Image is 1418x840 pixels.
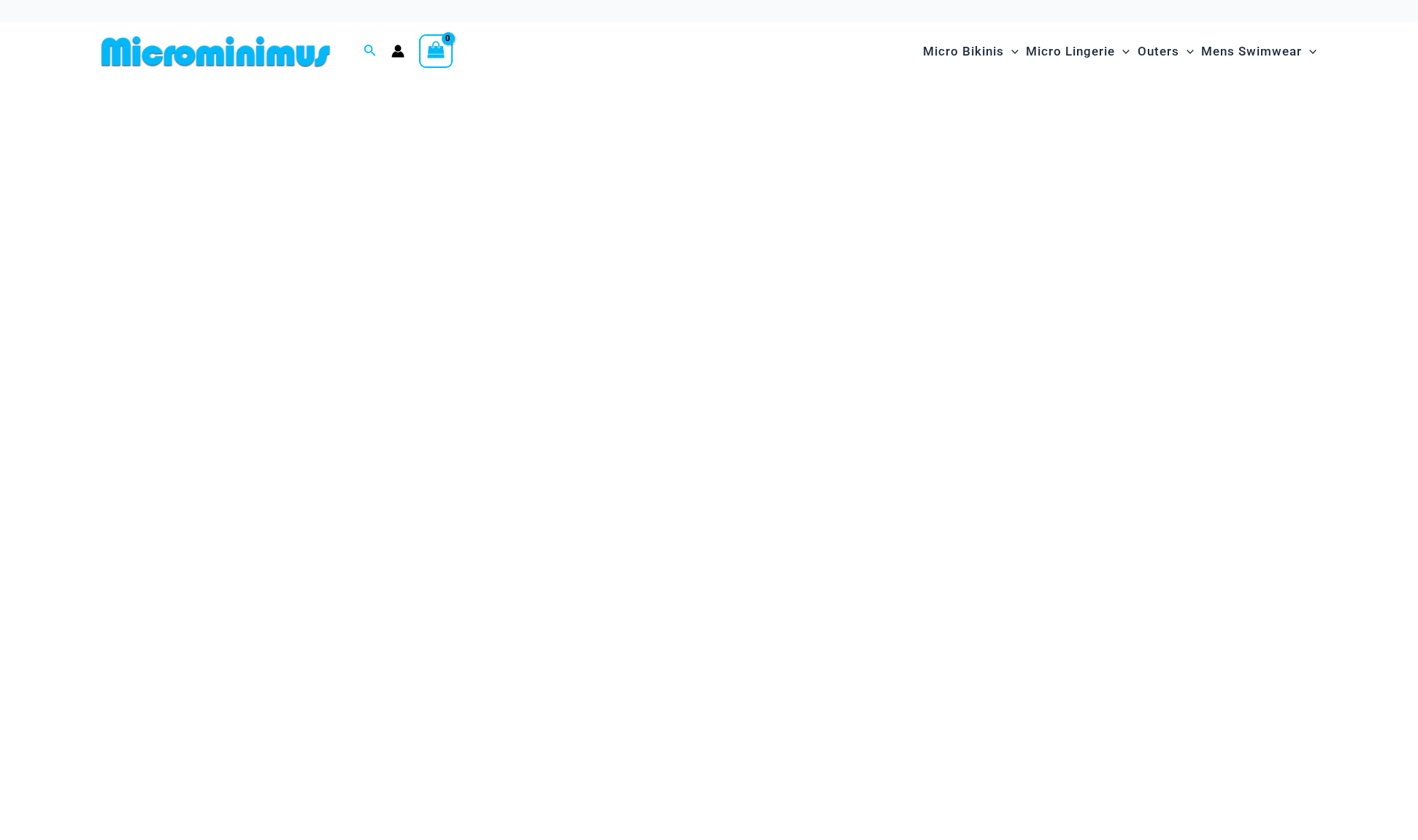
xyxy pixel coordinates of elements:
[1138,33,1179,70] span: Outers
[1022,29,1133,74] a: Micro LingerieMenu ToggleMenu Toggle
[391,45,405,58] a: Account icon link
[1179,33,1194,70] span: Menu Toggle
[923,33,1004,70] span: Micro Bikinis
[1197,29,1320,74] a: Mens SwimwearMenu ToggleMenu Toggle
[96,35,336,68] img: MM SHOP LOGO FLAT
[917,27,1322,76] nav: Site Navigation
[1134,29,1197,74] a: OutersMenu ToggleMenu Toggle
[1302,33,1317,70] span: Menu Toggle
[419,34,453,68] a: View Shopping Cart, empty
[1026,33,1115,70] span: Micro Lingerie
[1201,33,1302,70] span: Mens Swimwear
[919,29,1022,74] a: Micro BikinisMenu ToggleMenu Toggle
[364,42,377,61] a: Search icon link
[1004,33,1019,70] span: Menu Toggle
[1115,33,1130,70] span: Menu Toggle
